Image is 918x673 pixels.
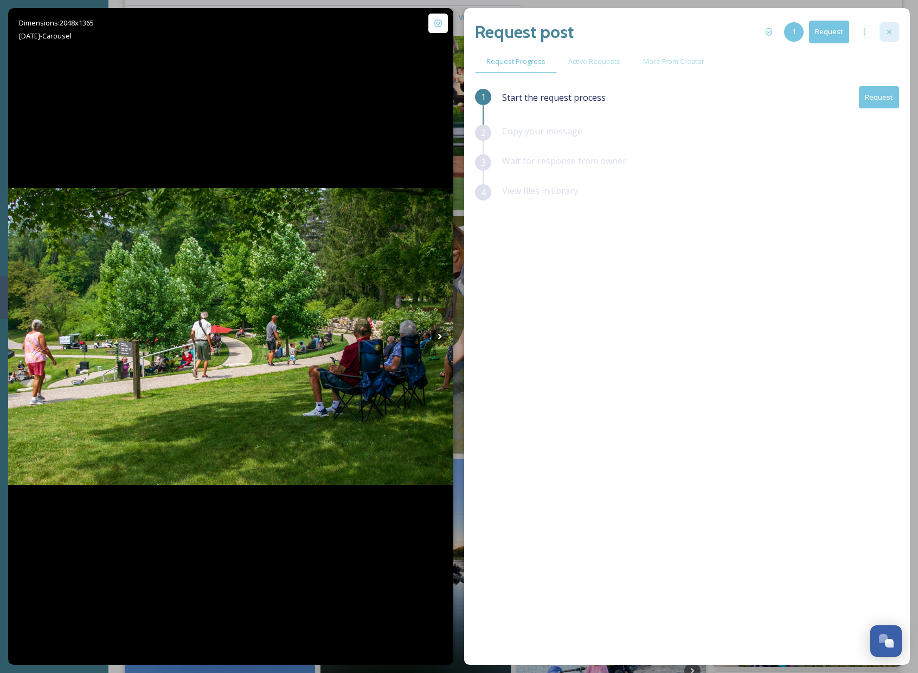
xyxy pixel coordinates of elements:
span: Request Progress [486,56,545,67]
span: Copy your message [502,125,582,137]
span: Dimensions: 2048 x 1365 [19,18,94,28]
h2: Request post [475,19,574,45]
span: Wait for response from owner [502,155,626,167]
span: [DATE] - Carousel [19,31,72,41]
span: 3 [481,156,486,169]
span: 2 [481,126,486,139]
span: 1 [481,90,486,103]
span: Active Requests [568,56,620,67]
button: Open Chat [870,625,902,657]
span: Start the request process [502,91,606,104]
span: 4 [481,186,486,199]
span: View files in library [502,185,578,197]
img: Today marked the final Lunchtime Concert of the summer in the Amphitheater at Whiting Forest of D... [8,188,453,484]
button: Request [859,86,899,108]
button: Request [809,21,849,43]
span: 1 [792,27,796,37]
span: More From Creator [643,56,704,67]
